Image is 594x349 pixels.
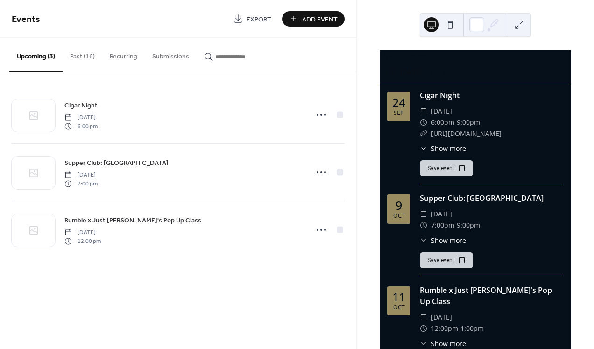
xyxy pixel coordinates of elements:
span: - [454,220,457,231]
button: ​Show more [420,143,466,153]
span: 1:00pm [460,323,484,334]
div: ​ [420,128,427,139]
span: - [454,117,457,128]
div: Sep [394,110,404,116]
div: Oct [393,305,405,311]
div: Oct [393,213,405,219]
span: [DATE] [431,208,452,220]
span: 12:00 pm [64,237,101,245]
div: ​ [420,220,427,231]
button: Recurring [102,38,145,71]
span: Show more [431,143,466,153]
a: Cigar Night [420,90,460,100]
div: ​ [420,143,427,153]
div: ​ [420,339,427,349]
div: 24 [392,97,405,108]
span: Cigar Night [64,101,98,111]
span: 7:00pm [431,220,454,231]
span: Events [12,10,40,28]
button: Save event [420,160,473,176]
span: [DATE] [431,312,452,323]
span: Export [247,14,271,24]
span: Show more [431,235,466,245]
span: Add Event [302,14,338,24]
div: ​ [420,117,427,128]
span: 6:00pm [431,117,454,128]
button: Add Event [282,11,345,27]
button: Submissions [145,38,197,71]
span: [DATE] [431,106,452,117]
div: 11 [392,291,405,303]
div: 9 [396,199,402,211]
div: ​ [420,208,427,220]
a: [URL][DOMAIN_NAME] [431,129,502,138]
div: ​ [420,323,427,334]
a: Supper Club: [GEOGRAPHIC_DATA] [64,157,169,168]
span: [DATE] [64,171,98,179]
div: ​ [420,312,427,323]
span: Show more [431,339,466,349]
span: 9:00pm [457,220,480,231]
a: Rumble x Just [PERSON_NAME]'s Pop Up Class [64,215,201,226]
span: Rumble x Just [PERSON_NAME]'s Pop Up Class [64,216,201,226]
div: ​ [420,106,427,117]
span: Supper Club: [GEOGRAPHIC_DATA] [64,158,169,168]
a: Export [226,11,278,27]
div: Upcoming events [380,50,571,61]
span: - [458,323,460,334]
div: Supper Club: [GEOGRAPHIC_DATA] [420,192,564,204]
span: 12:00pm [431,323,458,334]
span: 9:00pm [457,117,480,128]
button: Past (16) [63,38,102,71]
div: Rumble x Just [PERSON_NAME]'s Pop Up Class [420,285,564,307]
button: Upcoming (3) [9,38,63,72]
button: Save event [420,252,473,268]
span: 6:00 pm [64,122,98,130]
a: Cigar Night [64,100,98,111]
button: ​Show more [420,235,466,245]
div: ​ [420,235,427,245]
span: [DATE] [64,228,101,237]
button: ​Show more [420,339,466,349]
span: [DATE] [64,114,98,122]
span: 7:00 pm [64,179,98,188]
